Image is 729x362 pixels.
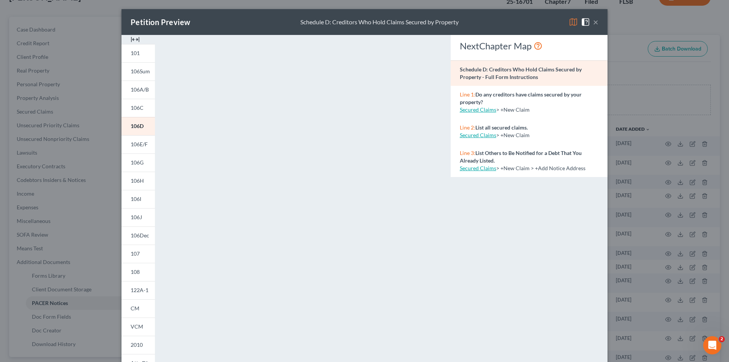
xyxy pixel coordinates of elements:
[460,40,598,52] div: NextChapter Map
[121,44,155,62] a: 101
[131,17,190,27] div: Petition Preview
[460,150,475,156] span: Line 3:
[121,208,155,226] a: 106J
[121,99,155,117] a: 106C
[131,141,148,147] span: 106E/F
[121,81,155,99] a: 106A/B
[121,336,155,354] a: 2010
[121,245,155,263] a: 107
[300,18,459,27] div: Schedule D: Creditors Who Hold Claims Secured by Property
[131,250,140,257] span: 107
[121,299,155,318] a: CM
[460,66,582,80] strong: Schedule D: Creditors Who Hold Claims Secured by Property - Full Form Instructions
[569,17,578,27] img: map-eea8200ae884c6f1103ae1953ef3d486a96c86aabb227e865a55264e3737af1f.svg
[131,50,140,56] span: 101
[121,226,155,245] a: 106Dec
[460,132,496,138] a: Secured Claims
[121,135,155,153] a: 106E/F
[496,106,530,113] span: > +New Claim
[131,196,141,202] span: 106I
[121,153,155,172] a: 106G
[131,287,148,293] span: 122A-1
[460,165,496,171] a: Secured Claims
[121,263,155,281] a: 108
[719,336,725,342] span: 2
[131,305,139,311] span: CM
[121,281,155,299] a: 122A-1
[131,341,143,348] span: 2010
[496,165,585,171] span: > +New Claim > +Add Notice Address
[460,124,475,131] span: Line 2:
[460,91,475,98] span: Line 1:
[131,177,144,184] span: 106H
[121,318,155,336] a: VCM
[131,159,144,166] span: 106G
[131,214,142,220] span: 106J
[460,91,582,105] strong: Do any creditors have claims secured by your property?
[121,62,155,81] a: 106Sum
[131,269,140,275] span: 108
[131,323,143,330] span: VCM
[121,172,155,190] a: 106H
[131,232,149,239] span: 106Dec
[475,124,528,131] strong: List all secured claims.
[131,35,140,44] img: expand-e0f6d898513216a626fdd78e52531dac95497ffd26381d4c15ee2fc46db09dca.svg
[131,104,144,111] span: 106C
[131,123,144,129] span: 106D
[703,336,721,354] iframe: Intercom live chat
[496,132,530,138] span: > +New Claim
[131,86,149,93] span: 106A/B
[121,117,155,135] a: 106D
[581,17,590,27] img: help-close-5ba153eb36485ed6c1ea00a893f15db1cb9b99d6cae46e1a8edb6c62d00a1a76.svg
[121,190,155,208] a: 106I
[460,106,496,113] a: Secured Claims
[131,68,150,74] span: 106Sum
[593,17,598,27] button: ×
[460,150,582,164] strong: List Others to Be Notified for a Debt That You Already Listed.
